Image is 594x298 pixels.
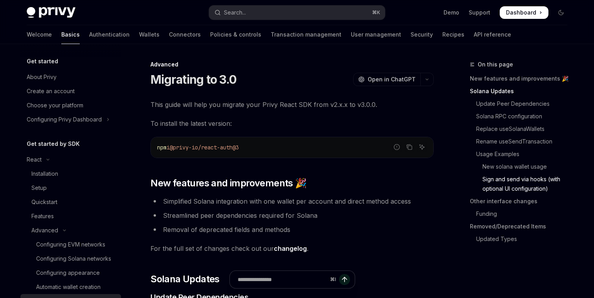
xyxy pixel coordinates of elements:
[411,25,433,44] a: Security
[27,155,42,164] div: React
[506,9,536,17] span: Dashboard
[89,25,130,44] a: Authentication
[500,6,548,19] a: Dashboard
[470,148,574,160] a: Usage Examples
[353,73,420,86] button: Open in ChatGPT
[209,6,385,20] button: Open search
[442,25,464,44] a: Recipes
[36,282,101,292] div: Automatic wallet creation
[20,167,121,181] a: Installation
[27,25,52,44] a: Welcome
[470,195,574,208] a: Other interface changes
[169,25,201,44] a: Connectors
[61,25,80,44] a: Basics
[474,25,511,44] a: API reference
[150,72,236,86] h1: Migrating to 3.0
[150,196,434,207] li: Simplified Solana integration with one wallet per account and direct method access
[31,226,58,235] div: Advanced
[150,118,434,129] span: To install the latest version:
[20,153,121,167] button: Toggle React section
[469,9,490,17] a: Support
[27,7,75,18] img: dark logo
[470,72,574,85] a: New features and improvements 🎉
[150,99,434,110] span: This guide will help you migrate your Privy React SDK from v2.x.x to v3.0.0.
[368,75,416,83] span: Open in ChatGPT
[27,86,75,96] div: Create an account
[478,60,513,69] span: On this page
[20,237,121,252] a: Configuring EVM networks
[36,240,105,249] div: Configuring EVM networks
[20,252,121,266] a: Configuring Solana networks
[139,25,159,44] a: Wallets
[238,271,327,288] input: Ask a question...
[224,8,246,17] div: Search...
[36,254,111,263] div: Configuring Solana networks
[170,144,239,151] span: @privy-io/react-auth@3
[31,212,54,221] div: Features
[150,177,306,189] span: New features and improvements 🎉
[20,209,121,223] a: Features
[31,197,57,207] div: Quickstart
[470,173,574,195] a: Sign and send via hooks (with optional UI configuration)
[392,142,402,152] button: Report incorrect code
[27,101,83,110] div: Choose your platform
[470,123,574,135] a: Replace useSolanaWallets
[274,245,307,253] a: changelog
[470,135,574,148] a: Rename useSendTransaction
[157,144,167,151] span: npm
[150,210,434,221] li: Streamlined peer dependencies required for Solana
[20,181,121,195] a: Setup
[31,183,47,193] div: Setup
[20,195,121,209] a: Quickstart
[555,6,567,19] button: Toggle dark mode
[470,85,574,97] a: Solana Updates
[20,70,121,84] a: About Privy
[20,223,121,237] button: Toggle Advanced section
[404,142,414,152] button: Copy the contents from the code block
[351,25,401,44] a: User management
[31,169,58,178] div: Installation
[150,224,434,235] li: Removal of deprecated fields and methods
[339,274,350,285] button: Send message
[470,233,574,245] a: Updated Types
[271,25,341,44] a: Transaction management
[27,139,80,149] h5: Get started by SDK
[417,142,427,152] button: Ask AI
[470,208,574,220] a: Funding
[470,97,574,110] a: Update Peer Dependencies
[444,9,459,17] a: Demo
[470,110,574,123] a: Solana RPC configuration
[150,61,434,68] div: Advanced
[27,72,57,82] div: About Privy
[150,243,434,254] span: For the full set of changes check out our .
[20,280,121,294] a: Automatic wallet creation
[27,57,58,66] h5: Get started
[470,160,574,173] a: New solana wallet usage
[210,25,261,44] a: Policies & controls
[36,268,100,278] div: Configuring appearance
[470,220,574,233] a: Removed/Deprecated Items
[20,84,121,98] a: Create an account
[167,144,170,151] span: i
[20,98,121,112] a: Choose your platform
[372,9,380,16] span: ⌘ K
[20,266,121,280] a: Configuring appearance
[27,115,102,124] div: Configuring Privy Dashboard
[20,112,121,127] button: Toggle Configuring Privy Dashboard section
